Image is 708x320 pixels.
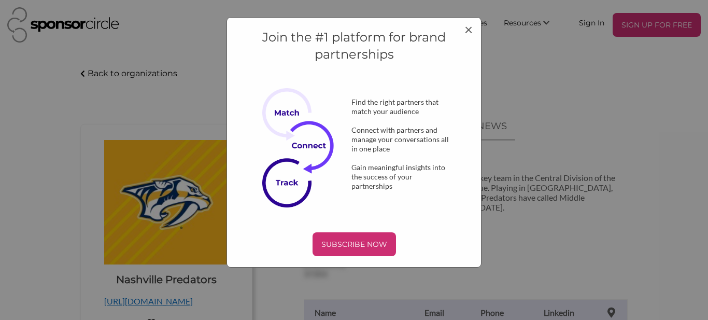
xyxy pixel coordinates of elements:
img: Subscribe Now Image [262,88,344,207]
a: SUBSCRIBE NOW [238,232,470,256]
div: Gain meaningful insights into the success of your partnerships [335,163,470,191]
div: Connect with partners and manage your conversations all in one place [335,126,470,154]
p: SUBSCRIBE NOW [317,236,392,252]
span: × [464,20,473,38]
h4: Join the #1 platform for brand partnerships [238,29,470,63]
button: Close modal [464,22,473,36]
div: Find the right partners that match your audience [335,98,470,116]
